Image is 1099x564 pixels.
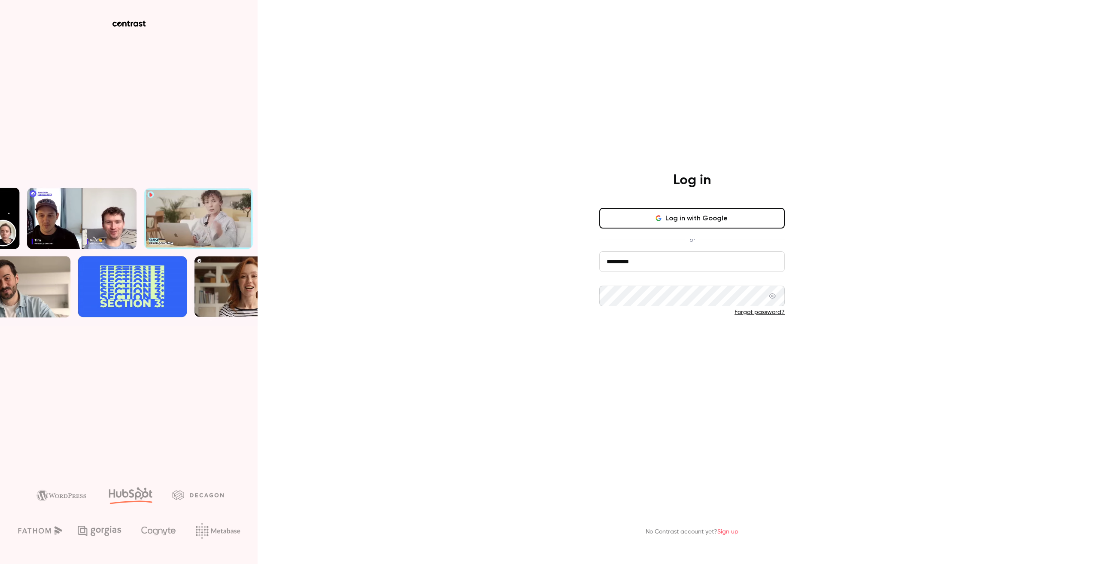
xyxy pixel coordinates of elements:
h4: Log in [673,172,711,189]
img: decagon [172,490,224,500]
p: No Contrast account yet? [646,527,738,537]
a: Sign up [717,529,738,535]
a: Forgot password? [735,309,785,315]
span: or [685,235,699,244]
button: Log in [599,330,785,351]
button: Log in with Google [599,208,785,229]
